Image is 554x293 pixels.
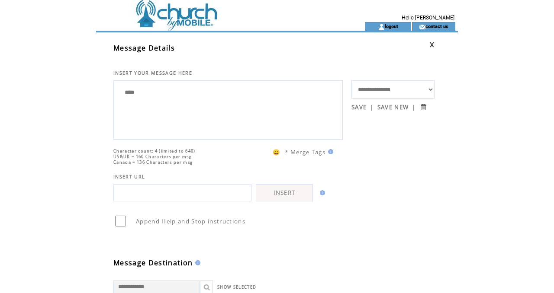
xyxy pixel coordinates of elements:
[425,23,448,29] a: contact us
[217,284,256,290] a: SHOW SELECTED
[113,159,193,165] span: Canada = 136 Characters per msg
[370,103,374,111] span: |
[256,184,313,201] a: INSERT
[113,148,196,154] span: Character count: 4 (limited to 640)
[412,103,415,111] span: |
[113,154,192,159] span: US&UK = 160 Characters per msg
[285,148,325,156] span: * Merge Tags
[317,190,325,195] img: help.gif
[385,23,398,29] a: logout
[378,23,385,30] img: account_icon.gif
[419,23,425,30] img: contact_us_icon.gif
[193,260,200,265] img: help.gif
[113,174,145,180] span: INSERT URL
[402,15,454,21] span: Hello [PERSON_NAME]
[325,149,333,154] img: help.gif
[351,103,367,111] a: SAVE
[113,258,193,268] span: Message Destination
[273,148,280,156] span: 😀
[113,43,175,53] span: Message Details
[113,70,192,76] span: INSERT YOUR MESSAGE HERE
[419,103,428,111] input: Submit
[377,103,409,111] a: SAVE NEW
[136,217,245,225] span: Append Help and Stop instructions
